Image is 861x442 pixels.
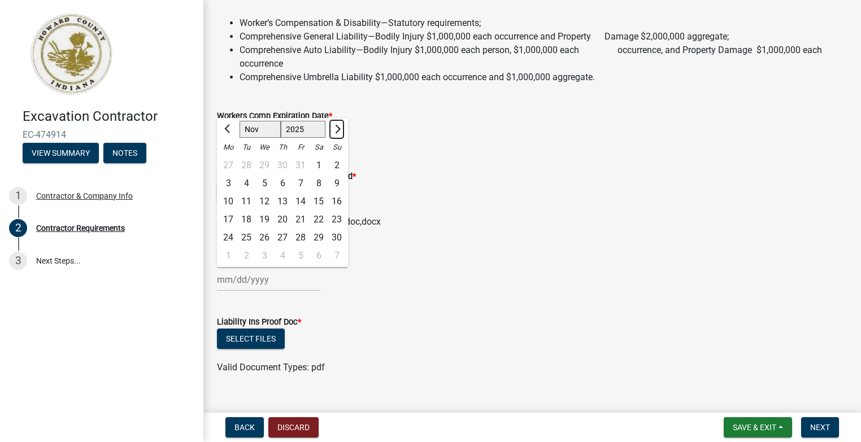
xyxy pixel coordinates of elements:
[219,247,237,265] div: 1
[217,407,847,421] p: Click and your application will be submitted for review.
[36,224,125,232] div: Contractor Requirements
[310,247,328,265] div: 6
[292,229,310,247] div: Friday, November 28, 2025
[255,156,273,174] div: Wednesday, October 29, 2025
[273,211,292,229] div: 20
[255,229,273,247] div: Wednesday, November 26, 2025
[328,156,346,174] div: 2
[292,247,310,265] div: 5
[237,192,255,211] div: 11
[328,138,346,156] div: Su
[273,192,292,211] div: Thursday, November 13, 2025
[273,247,292,265] div: 4
[255,156,273,174] div: 29
[219,247,237,265] div: Monday, December 1, 2025
[225,417,264,437] button: Back
[273,229,292,247] div: Thursday, November 27, 2025
[103,143,146,163] button: Notes
[310,192,328,211] div: Saturday, November 15, 2025
[255,174,273,192] div: 5
[219,229,237,247] div: Monday, November 24, 2025
[328,211,346,229] div: Sunday, November 23, 2025
[23,129,181,140] span: EC-474914
[292,138,310,156] div: Fr
[328,174,346,192] div: Sunday, November 9, 2025
[268,417,319,437] button: Discard
[217,112,332,120] label: Workers Comp Expiration Date
[219,156,237,174] div: Monday, October 27, 2025
[292,229,310,247] div: 28
[237,229,255,247] div: Tuesday, November 25, 2025
[292,247,310,265] div: Friday, December 5, 2025
[237,192,255,211] div: Tuesday, November 11, 2025
[310,211,328,229] div: Saturday, November 22, 2025
[273,174,292,192] div: 6
[292,174,310,192] div: 7
[217,318,301,326] label: Liability Ins Proof Doc
[219,229,237,247] div: 24
[240,71,847,84] li: Comprehensive Umbrella Liability $1,000,000 each occurrence and $1,000,000 aggregate.
[292,211,310,229] div: Friday, November 21, 2025
[273,174,292,192] div: Thursday, November 6, 2025
[292,156,310,174] div: Friday, October 31, 2025
[255,211,273,229] div: Wednesday, November 19, 2025
[310,192,328,211] div: 15
[219,211,237,229] div: 17
[328,229,346,247] div: Sunday, November 30, 2025
[273,156,292,174] div: 30
[328,192,346,211] div: 16
[310,229,328,247] div: Saturday, November 29, 2025
[310,156,328,174] div: 1
[217,329,285,349] button: Select files
[237,174,255,192] div: 4
[23,108,194,125] h4: Excavation Contractor
[292,192,310,211] div: Friday, November 14, 2025
[9,219,27,237] div: 2
[237,211,255,229] div: 18
[237,138,255,156] div: Tu
[237,174,255,192] div: Tuesday, November 4, 2025
[237,247,255,265] div: 2
[273,247,292,265] div: Thursday, December 4, 2025
[292,156,310,174] div: 31
[273,156,292,174] div: Thursday, October 30, 2025
[273,211,292,229] div: Thursday, November 20, 2025
[273,138,292,156] div: Th
[281,121,326,138] select: Select year
[328,156,346,174] div: Sunday, November 2, 2025
[310,211,328,229] div: 22
[328,211,346,229] div: 23
[217,268,320,291] input: mm/dd/yyyy
[273,229,292,247] div: 27
[310,247,328,265] div: Saturday, December 6, 2025
[328,174,346,192] div: 9
[240,16,847,30] li: Worker’s Compensation & Disability—Statutory requirements;
[237,211,255,229] div: Tuesday, November 18, 2025
[23,149,99,158] wm-modal-confirm: Summary
[219,138,237,156] div: Mo
[237,156,255,174] div: 28
[221,120,235,138] button: Previous month
[328,229,346,247] div: 30
[23,143,99,163] button: View Summary
[255,247,273,265] div: 3
[810,423,830,432] span: Next
[724,417,792,437] button: Save & Exit
[801,417,839,437] button: Next
[219,192,237,211] div: Monday, November 10, 2025
[23,12,119,97] img: Howard County, Indiana
[330,120,343,138] button: Next month
[219,174,237,192] div: 3
[310,156,328,174] div: Saturday, November 1, 2025
[255,192,273,211] div: Wednesday, November 12, 2025
[310,174,328,192] div: Saturday, November 8, 2025
[255,192,273,211] div: 12
[255,138,273,156] div: We
[219,174,237,192] div: Monday, November 3, 2025
[219,156,237,174] div: 27
[240,43,847,71] li: Comprehensive Auto Liability—Bodily Injury $1,000,000 each person, $1,000,000 each occurrence, an...
[9,187,27,205] div: 1
[273,192,292,211] div: 13
[219,211,237,229] div: Monday, November 17, 2025
[217,362,325,373] span: Valid Document Types: pdf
